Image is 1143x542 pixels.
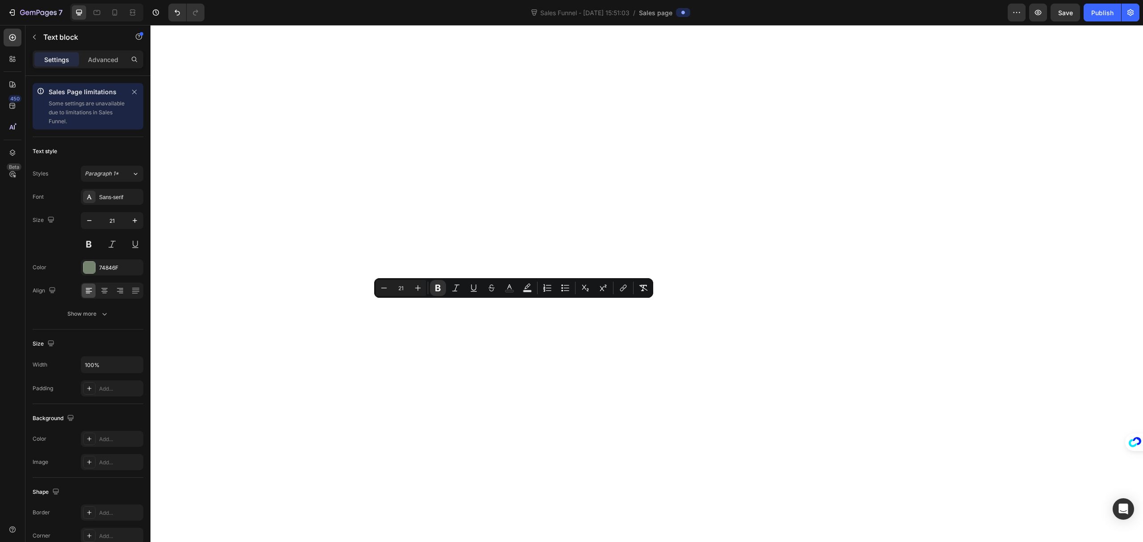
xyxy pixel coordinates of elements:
[88,55,118,64] p: Advanced
[1113,498,1134,520] div: Open Intercom Messenger
[81,166,143,182] button: Paragraph 1*
[49,87,125,97] p: Sales Page limitations
[374,278,653,298] div: Editor contextual toolbar
[33,338,56,350] div: Size
[1091,8,1114,17] div: Publish
[44,55,69,64] p: Settings
[99,459,141,467] div: Add...
[1058,9,1073,17] span: Save
[1051,4,1080,21] button: Save
[33,458,48,466] div: Image
[7,163,21,171] div: Beta
[85,170,119,178] span: Paragraph 1*
[99,385,141,393] div: Add...
[33,413,76,425] div: Background
[49,99,125,126] p: Some settings are unavailable due to limitations in Sales Funnel.
[168,4,204,21] div: Undo/Redo
[33,486,61,498] div: Shape
[33,509,50,517] div: Border
[33,361,47,369] div: Width
[33,435,46,443] div: Color
[33,306,143,322] button: Show more
[150,25,1143,542] iframe: Design area
[33,285,58,297] div: Align
[33,193,44,201] div: Font
[99,509,141,517] div: Add...
[33,263,46,271] div: Color
[33,214,56,226] div: Size
[538,8,631,17] span: Sales Funnel - [DATE] 15:51:03
[99,435,141,443] div: Add...
[33,170,48,178] div: Styles
[43,32,119,42] p: Text block
[33,532,50,540] div: Corner
[99,532,141,540] div: Add...
[33,384,53,392] div: Padding
[99,193,141,201] div: Sans-serif
[4,4,67,21] button: 7
[633,8,635,17] span: /
[639,8,672,17] span: Sales page
[81,357,143,373] input: Auto
[67,309,109,318] div: Show more
[58,7,63,18] p: 7
[1084,4,1121,21] button: Publish
[33,147,57,155] div: Text style
[8,95,21,102] div: 450
[99,264,141,272] div: 74846F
